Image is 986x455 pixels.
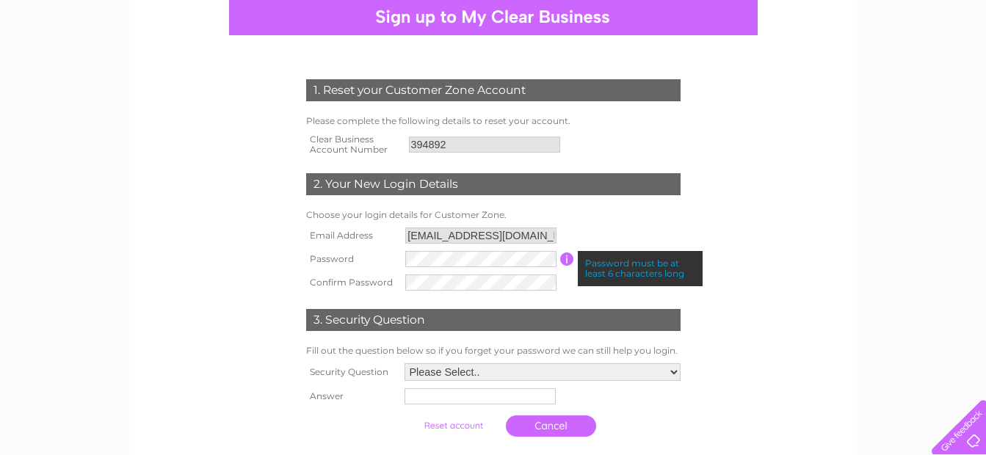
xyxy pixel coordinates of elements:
th: Email Address [302,224,402,247]
td: Please complete the following details to reset your account. [302,112,684,130]
a: 0333 014 3131 [709,7,811,26]
div: 2. Your New Login Details [306,173,681,195]
img: logo.png [35,38,109,83]
a: Contact [941,62,977,73]
input: Submit [408,415,499,436]
td: Fill out the question below so if you forget your password we can still help you login. [302,342,684,360]
div: Password must be at least 6 characters long [578,251,703,286]
th: Clear Business Account Number [302,130,405,159]
div: 1. Reset your Customer Zone Account [306,79,681,101]
th: Password [302,247,402,271]
a: Energy [817,62,849,73]
input: Information [560,252,574,266]
a: Telecoms [858,62,902,73]
th: Answer [302,385,401,408]
div: Clear Business is a trading name of Verastar Limited (registered in [GEOGRAPHIC_DATA] No. 3667643... [147,8,841,71]
th: Security Question [302,360,401,385]
th: Confirm Password [302,271,402,294]
div: 3. Security Question [306,309,681,331]
a: Water [780,62,808,73]
td: Choose your login details for Customer Zone. [302,206,684,224]
a: Blog [911,62,932,73]
a: Cancel [506,415,596,437]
